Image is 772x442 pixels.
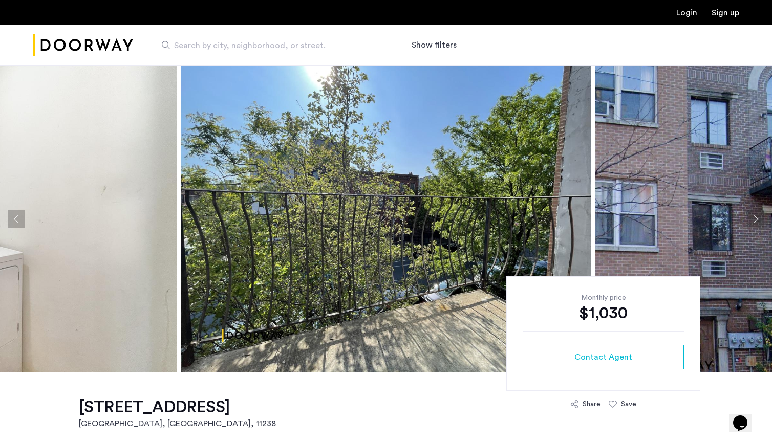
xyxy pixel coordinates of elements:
button: button [523,345,684,369]
a: Registration [712,9,739,17]
a: Login [676,9,697,17]
span: Search by city, neighborhood, or street. [174,39,371,52]
button: Previous apartment [8,210,25,228]
img: apartment [181,65,591,372]
span: Contact Agent [574,351,632,363]
div: Save [621,399,636,409]
iframe: chat widget [729,401,762,432]
div: $1,030 [523,303,684,323]
img: logo [33,26,133,64]
div: Share [583,399,601,409]
h1: [STREET_ADDRESS] [79,397,276,417]
input: Apartment Search [154,33,399,57]
button: Next apartment [747,210,764,228]
h2: [GEOGRAPHIC_DATA], [GEOGRAPHIC_DATA] , 11238 [79,417,276,430]
a: Cazamio Logo [33,26,133,64]
a: [STREET_ADDRESS][GEOGRAPHIC_DATA], [GEOGRAPHIC_DATA], 11238 [79,397,276,430]
button: Show or hide filters [412,39,457,51]
div: Monthly price [523,293,684,303]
